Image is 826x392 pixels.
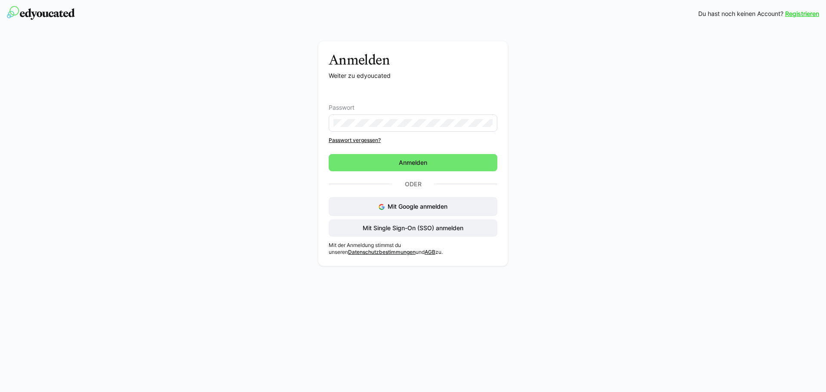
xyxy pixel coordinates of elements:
[329,52,497,68] h3: Anmelden
[329,71,497,80] p: Weiter zu edyoucated
[7,6,75,20] img: edyoucated
[388,203,447,210] span: Mit Google anmelden
[329,219,497,237] button: Mit Single Sign-On (SSO) anmelden
[329,154,497,171] button: Anmelden
[785,9,819,18] a: Registrieren
[329,242,497,256] p: Mit der Anmeldung stimmst du unseren und zu.
[361,224,465,232] span: Mit Single Sign-On (SSO) anmelden
[698,9,783,18] span: Du hast noch keinen Account?
[329,137,497,144] a: Passwort vergessen?
[348,249,416,255] a: Datenschutzbestimmungen
[329,197,497,216] button: Mit Google anmelden
[329,104,354,111] span: Passwort
[392,178,434,190] p: Oder
[398,158,428,167] span: Anmelden
[425,249,435,255] a: AGB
